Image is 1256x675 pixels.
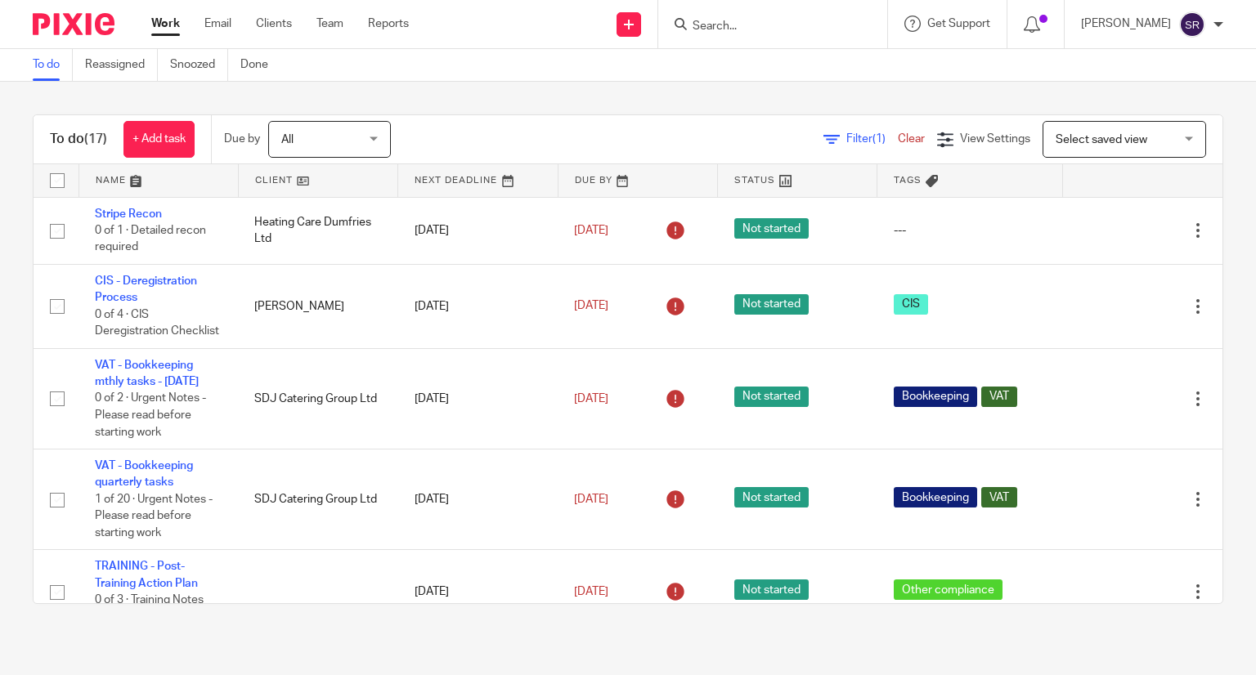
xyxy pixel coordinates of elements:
[151,16,180,32] a: Work
[95,460,193,488] a: VAT - Bookkeeping quarterly tasks
[981,487,1017,507] span: VAT
[281,134,294,145] span: All
[368,16,409,32] a: Reports
[238,197,397,264] td: Heating Care Dumfries Ltd
[894,487,977,507] span: Bookkeeping
[398,264,558,348] td: [DATE]
[574,225,608,236] span: [DATE]
[398,550,558,634] td: [DATE]
[84,132,107,145] span: (17)
[846,133,898,145] span: Filter
[691,20,838,34] input: Search
[398,197,558,264] td: [DATE]
[894,222,1047,239] div: ---
[574,393,608,405] span: [DATE]
[1081,16,1171,32] p: [PERSON_NAME]
[1056,134,1147,145] span: Select saved view
[95,494,213,539] span: 1 of 20 · Urgent Notes - Please read before starting work
[240,49,280,81] a: Done
[204,16,231,32] a: Email
[1179,11,1205,38] img: svg%3E
[398,449,558,550] td: [DATE]
[927,18,990,29] span: Get Support
[33,49,73,81] a: To do
[95,561,198,588] a: TRAINING - Post-Training Action Plan
[398,348,558,449] td: [DATE]
[95,208,162,220] a: Stripe Recon
[734,387,809,407] span: Not started
[894,579,1003,600] span: Other compliance
[894,387,977,407] span: Bookkeeping
[981,387,1017,407] span: VAT
[734,487,809,507] span: Not started
[50,131,107,148] h1: To do
[574,494,608,505] span: [DATE]
[33,13,114,35] img: Pixie
[574,586,608,597] span: [DATE]
[85,49,158,81] a: Reassigned
[734,294,809,315] span: Not started
[872,133,886,145] span: (1)
[95,275,197,303] a: CIS - Deregistration Process
[960,133,1030,145] span: View Settings
[95,393,206,438] span: 0 of 2 · Urgent Notes - Please read before starting work
[894,176,922,185] span: Tags
[224,131,260,147] p: Due by
[123,121,195,158] a: + Add task
[238,348,397,449] td: SDJ Catering Group Ltd
[316,16,343,32] a: Team
[734,579,809,600] span: Not started
[170,49,228,81] a: Snoozed
[95,360,199,387] a: VAT - Bookkeeping mthly tasks - [DATE]
[894,294,928,315] span: CIS
[238,264,397,348] td: [PERSON_NAME]
[95,309,219,337] span: 0 of 4 · CIS Deregistration Checklist
[734,218,809,239] span: Not started
[256,16,292,32] a: Clients
[95,225,206,253] span: 0 of 1 · Detailed recon required
[95,594,204,623] span: 0 of 3 · Training Notes and Observations
[574,301,608,312] span: [DATE]
[898,133,925,145] a: Clear
[238,449,397,550] td: SDJ Catering Group Ltd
